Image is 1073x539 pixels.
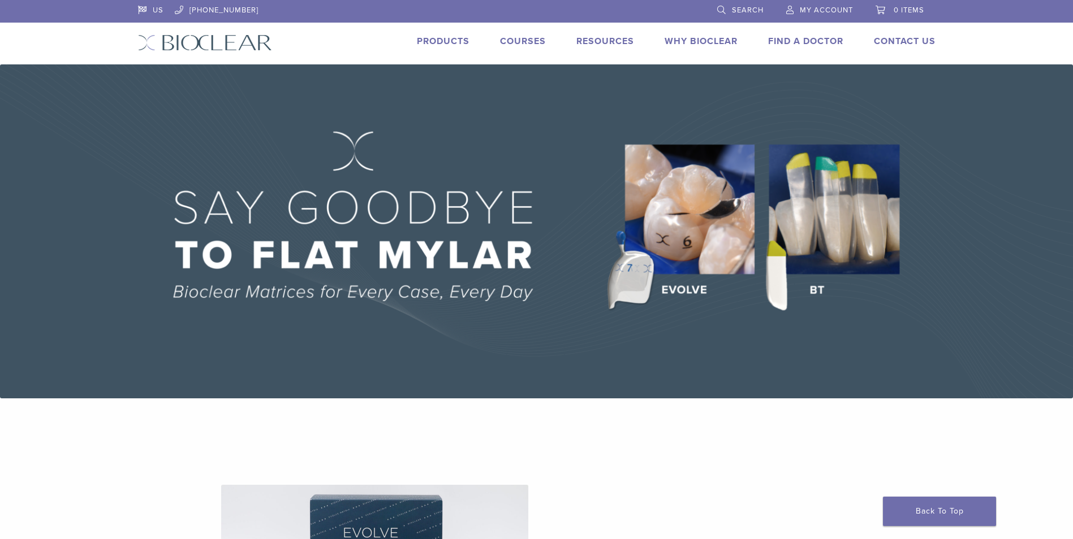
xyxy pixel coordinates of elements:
[732,6,764,15] span: Search
[500,36,546,47] a: Courses
[883,497,996,526] a: Back To Top
[417,36,469,47] a: Products
[768,36,843,47] a: Find A Doctor
[894,6,924,15] span: 0 items
[874,36,936,47] a: Contact Us
[665,36,738,47] a: Why Bioclear
[576,36,634,47] a: Resources
[138,34,272,51] img: Bioclear
[800,6,853,15] span: My Account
